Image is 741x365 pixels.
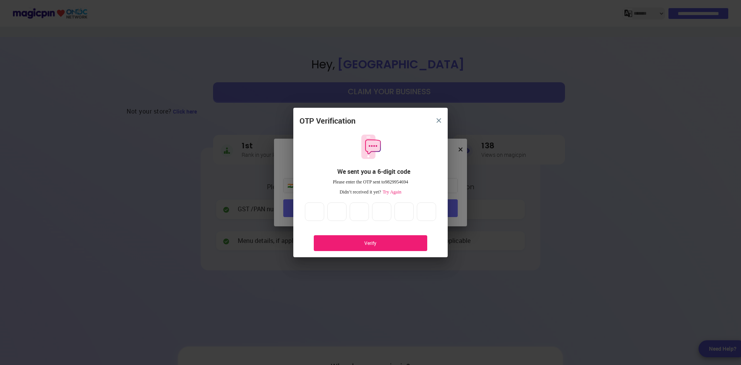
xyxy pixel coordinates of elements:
div: OTP Verification [299,115,355,127]
span: Try Again [381,189,401,195]
button: close [432,114,446,127]
div: Didn’t received it yet? [299,189,442,195]
div: We sent you a 6-digit code [306,167,442,176]
img: 8zTxi7IzMsfkYqyYgBgfvSHvmzQA9juT1O3mhMgBDT8p5s20zMZ2JbefE1IEBlkXHwa7wAFxGwdILBLhkAAAAASUVORK5CYII= [436,118,441,123]
div: Verify [325,240,416,246]
img: otpMessageIcon.11fa9bf9.svg [357,134,384,160]
div: Please enter the OTP sent to 9829954694 [299,179,442,185]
